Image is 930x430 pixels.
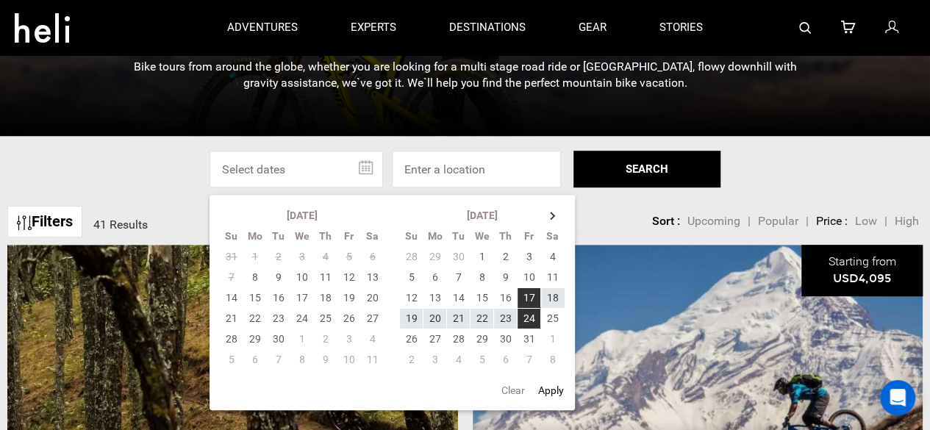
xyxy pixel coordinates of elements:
p: destinations [449,20,526,35]
span: Popular [758,214,798,228]
button: Apply [534,377,568,404]
div: Open Intercom Messenger [880,380,915,415]
button: SEARCH [573,151,720,187]
input: Select dates [210,151,383,187]
input: Enter a location [392,151,561,187]
span: High [895,214,919,228]
li: | [884,213,887,230]
th: [DATE] [423,205,541,226]
span: Upcoming [687,214,740,228]
li: | [748,213,751,230]
li: Sort : [652,213,680,230]
li: Price : [816,213,848,230]
p: experts [351,20,396,35]
span: 41 Results [93,218,148,232]
a: Filters [7,206,82,237]
li: | [806,213,809,230]
p: Bike tours from around the globe, whether you are looking for a multi stage road ride or [GEOGRAP... [129,59,802,92]
button: Clear [497,377,529,404]
img: btn-icon.svg [17,215,32,230]
span: Low [855,214,877,228]
th: [DATE] [243,205,361,226]
img: search-bar-icon.svg [799,22,811,34]
p: adventures [227,20,298,35]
